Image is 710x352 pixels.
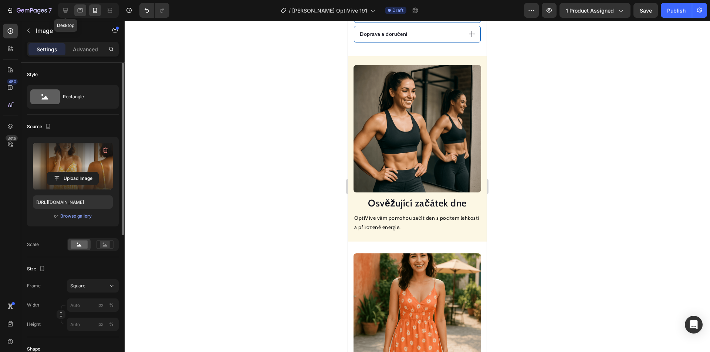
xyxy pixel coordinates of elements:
p: Advanced [73,45,98,53]
div: Undo/Redo [139,3,169,18]
div: Rectangle [63,88,108,105]
div: Publish [667,7,686,14]
label: Width [27,302,39,308]
div: Source [27,122,53,132]
span: Square [70,283,85,289]
div: px [98,321,104,328]
div: 450 [7,79,18,85]
button: Upload Image [47,172,99,185]
span: Draft [392,7,403,14]
p: Settings [37,45,57,53]
button: 1 product assigned [559,3,630,18]
div: px [98,302,104,308]
p: 7 [48,6,52,15]
div: % [109,321,114,328]
label: Height [27,321,41,328]
button: Square [67,279,119,293]
button: px [107,301,116,310]
span: or [54,212,58,221]
span: / [289,7,291,14]
div: Open Intercom Messenger [685,316,703,334]
button: Save [633,3,658,18]
button: Publish [661,3,692,18]
div: Beta [6,135,18,141]
span: 1 product assigned [566,7,614,14]
button: 7 [3,3,55,18]
div: % [109,302,114,308]
span: [PERSON_NAME] OptiVive 191 [292,7,367,14]
button: Browse gallery [60,212,92,220]
input: px% [67,298,119,312]
span: Save [640,7,652,14]
div: Scale [27,241,39,248]
button: % [97,320,105,329]
iframe: Design area [348,21,487,352]
button: px [107,320,116,329]
p: Image [36,26,99,35]
label: Frame [27,283,41,289]
button: % [97,301,105,310]
div: Style [27,71,38,78]
input: px% [67,318,119,331]
div: Size [27,264,47,274]
input: https://example.com/image.jpg [33,195,113,209]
